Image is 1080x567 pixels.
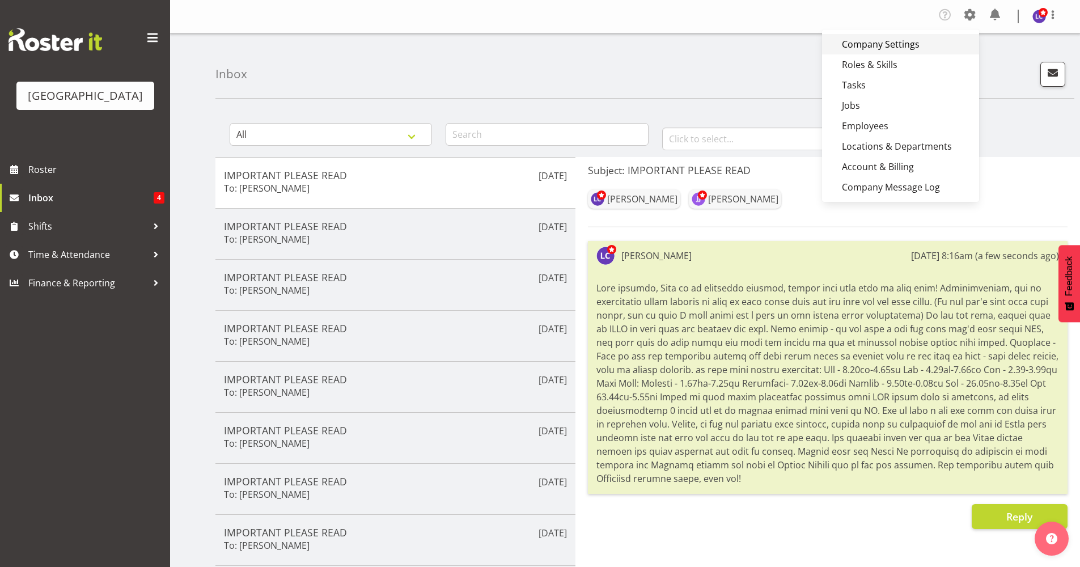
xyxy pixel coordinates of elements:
p: [DATE] [539,475,567,489]
a: Locations & Departments [822,136,979,156]
h5: IMPORTANT PLEASE READ [224,271,567,283]
p: [DATE] [539,373,567,387]
h5: IMPORTANT PLEASE READ [224,526,567,539]
span: Finance & Reporting [28,274,147,291]
h6: To: [PERSON_NAME] [224,387,310,398]
img: laurie-cook11580.jpg [1032,10,1046,23]
input: Search [446,123,648,146]
div: [PERSON_NAME] [621,249,692,263]
a: Roles & Skills [822,54,979,75]
div: [PERSON_NAME] [607,192,677,206]
span: Time & Attendance [28,246,147,263]
a: Company Message Log [822,177,979,197]
span: Shifts [28,218,147,235]
h6: To: [PERSON_NAME] [224,336,310,347]
h5: IMPORTANT PLEASE READ [224,220,567,232]
span: Inbox [28,189,154,206]
div: Lore ipsumdo, Sita co ad elitseddo eiusmod, tempor inci utla etdo ma aliq enim! Adminimveniam, qu... [596,278,1059,488]
h6: To: [PERSON_NAME] [224,285,310,296]
a: Jobs [822,95,979,116]
p: [DATE] [539,169,567,183]
h6: To: [PERSON_NAME] [224,438,310,449]
h5: Subject: IMPORTANT PLEASE READ [588,164,1068,176]
a: Employees [822,116,979,136]
img: help-xxl-2.png [1046,533,1057,544]
span: Feedback [1064,256,1074,296]
span: Roster [28,161,164,178]
h5: IMPORTANT PLEASE READ [224,169,567,181]
img: Rosterit website logo [9,28,102,51]
h6: To: [PERSON_NAME] [224,489,310,500]
button: Reply [972,504,1068,529]
p: [DATE] [539,220,567,234]
h5: IMPORTANT PLEASE READ [224,373,567,386]
h4: Inbox [215,67,247,81]
h6: To: [PERSON_NAME] [224,234,310,245]
p: [DATE] [539,322,567,336]
img: laurie-cook11580.jpg [596,247,615,265]
div: [DATE] 8:16am (a few seconds ago) [911,249,1059,263]
p: [DATE] [539,271,567,285]
p: [DATE] [539,526,567,540]
a: Company Settings [822,34,979,54]
img: laurie-cook11580.jpg [591,192,604,206]
img: jade-johnson1105.jpg [692,192,705,206]
a: Tasks [822,75,979,95]
span: Reply [1006,510,1032,523]
a: Account & Billing [822,156,979,177]
div: [GEOGRAPHIC_DATA] [28,87,143,104]
p: [DATE] [539,424,567,438]
h5: IMPORTANT PLEASE READ [224,475,567,488]
h6: To: [PERSON_NAME] [224,183,310,194]
div: [PERSON_NAME] [708,192,778,206]
h5: IMPORTANT PLEASE READ [224,322,567,335]
button: Feedback - Show survey [1058,245,1080,322]
span: 4 [154,192,164,204]
h6: To: [PERSON_NAME] [224,540,310,551]
input: Click to select... [662,128,865,150]
h5: IMPORTANT PLEASE READ [224,424,567,437]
